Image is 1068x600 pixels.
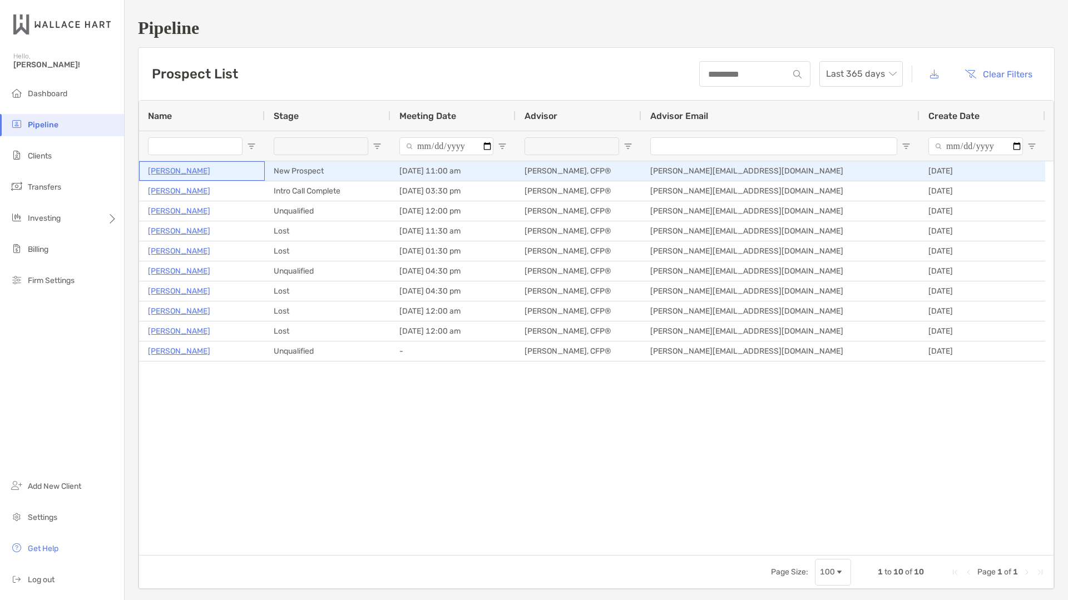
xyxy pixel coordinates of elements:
[516,261,641,281] div: [PERSON_NAME], CFP®
[10,572,23,586] img: logout icon
[919,221,1045,241] div: [DATE]
[820,567,835,577] div: 100
[1036,568,1045,577] div: Last Page
[28,245,48,254] span: Billing
[390,161,516,181] div: [DATE] 11:00 am
[265,241,390,261] div: Lost
[956,62,1041,86] button: Clear Filters
[516,181,641,201] div: [PERSON_NAME], CFP®
[10,273,23,286] img: firm-settings icon
[390,201,516,221] div: [DATE] 12:00 pm
[650,137,897,155] input: Advisor Email Filter Input
[10,148,23,162] img: clients icon
[919,301,1045,321] div: [DATE]
[148,111,172,121] span: Name
[951,568,960,577] div: First Page
[641,321,919,341] div: [PERSON_NAME][EMAIL_ADDRESS][DOMAIN_NAME]
[516,161,641,181] div: [PERSON_NAME], CFP®
[28,151,52,161] span: Clients
[390,341,516,361] div: -
[641,181,919,201] div: [PERSON_NAME][EMAIL_ADDRESS][DOMAIN_NAME]
[10,541,23,554] img: get-help icon
[516,221,641,241] div: [PERSON_NAME], CFP®
[390,321,516,341] div: [DATE] 12:00 am
[1004,567,1011,577] span: of
[390,281,516,301] div: [DATE] 04:30 pm
[884,567,892,577] span: to
[390,261,516,281] div: [DATE] 04:30 pm
[247,142,256,151] button: Open Filter Menu
[516,281,641,301] div: [PERSON_NAME], CFP®
[148,284,210,298] a: [PERSON_NAME]
[10,510,23,523] img: settings icon
[919,181,1045,201] div: [DATE]
[624,142,632,151] button: Open Filter Menu
[265,301,390,321] div: Lost
[13,60,117,70] span: [PERSON_NAME]!
[265,201,390,221] div: Unqualified
[928,111,980,121] span: Create Date
[148,244,210,258] a: [PERSON_NAME]
[641,301,919,321] div: [PERSON_NAME][EMAIL_ADDRESS][DOMAIN_NAME]
[148,204,210,218] a: [PERSON_NAME]
[919,241,1045,261] div: [DATE]
[893,567,903,577] span: 10
[274,111,299,121] span: Stage
[148,264,210,278] a: [PERSON_NAME]
[10,180,23,193] img: transfers icon
[148,224,210,238] a: [PERSON_NAME]
[525,111,557,121] span: Advisor
[878,567,883,577] span: 1
[815,559,851,586] div: Page Size
[28,89,67,98] span: Dashboard
[919,201,1045,221] div: [DATE]
[148,304,210,318] a: [PERSON_NAME]
[148,137,243,155] input: Name Filter Input
[1013,567,1018,577] span: 1
[390,301,516,321] div: [DATE] 12:00 am
[919,341,1045,361] div: [DATE]
[390,241,516,261] div: [DATE] 01:30 pm
[28,276,75,285] span: Firm Settings
[1027,142,1036,151] button: Open Filter Menu
[914,567,924,577] span: 10
[928,137,1023,155] input: Create Date Filter Input
[10,117,23,131] img: pipeline icon
[148,324,210,338] a: [PERSON_NAME]
[148,344,210,358] a: [PERSON_NAME]
[390,181,516,201] div: [DATE] 03:30 pm
[28,120,58,130] span: Pipeline
[641,201,919,221] div: [PERSON_NAME][EMAIL_ADDRESS][DOMAIN_NAME]
[650,111,708,121] span: Advisor Email
[10,86,23,100] img: dashboard icon
[977,567,996,577] span: Page
[10,479,23,492] img: add_new_client icon
[1022,568,1031,577] div: Next Page
[265,181,390,201] div: Intro Call Complete
[28,544,58,553] span: Get Help
[265,281,390,301] div: Lost
[641,341,919,361] div: [PERSON_NAME][EMAIL_ADDRESS][DOMAIN_NAME]
[28,575,55,584] span: Log out
[138,18,1055,38] h1: Pipeline
[399,137,493,155] input: Meeting Date Filter Input
[265,341,390,361] div: Unqualified
[13,4,111,44] img: Zoe Logo
[10,211,23,224] img: investing icon
[373,142,382,151] button: Open Filter Menu
[516,201,641,221] div: [PERSON_NAME], CFP®
[148,164,210,178] a: [PERSON_NAME]
[516,341,641,361] div: [PERSON_NAME], CFP®
[28,214,61,223] span: Investing
[641,221,919,241] div: [PERSON_NAME][EMAIL_ADDRESS][DOMAIN_NAME]
[152,66,238,82] h3: Prospect List
[498,142,507,151] button: Open Filter Menu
